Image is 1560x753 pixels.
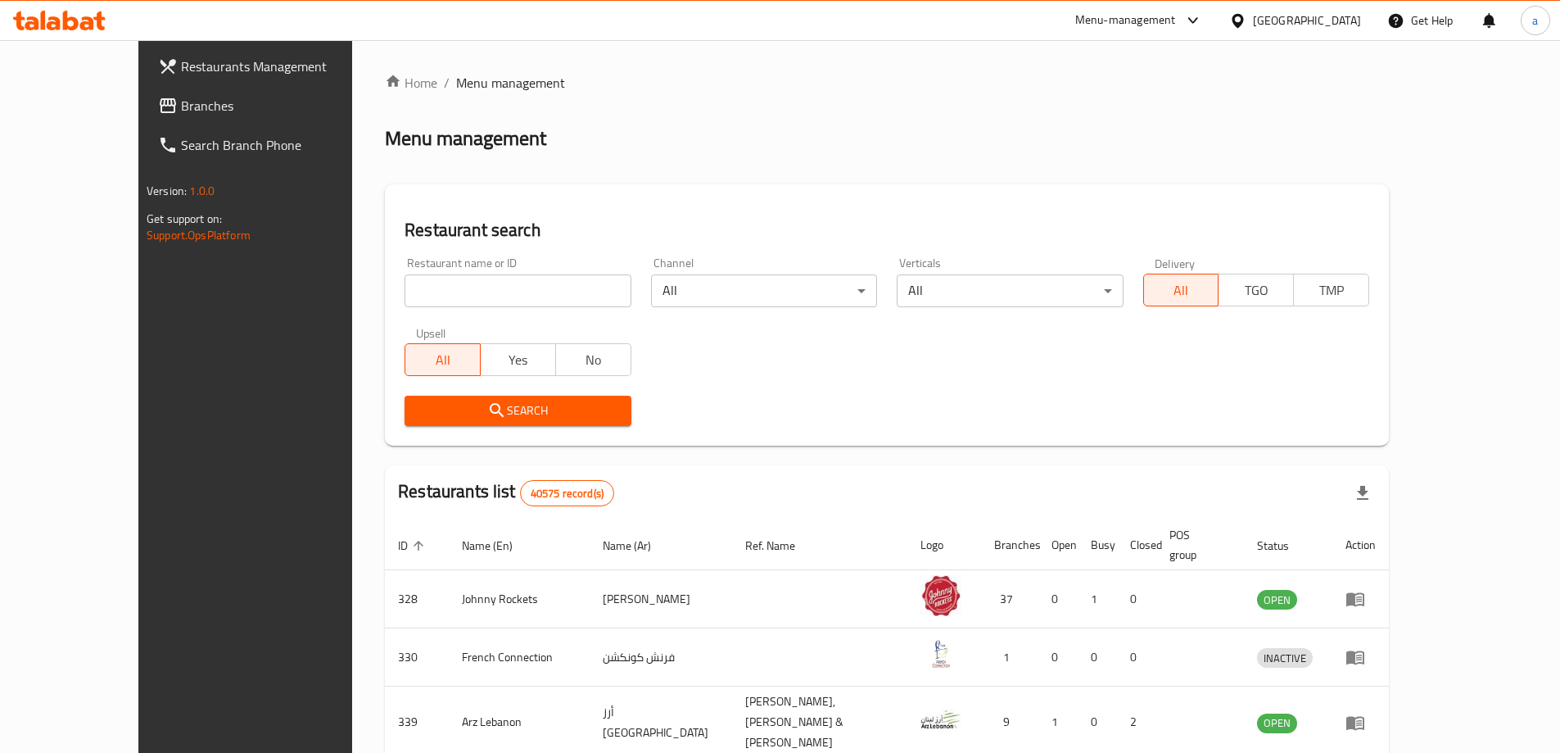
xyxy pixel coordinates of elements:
img: Arz Lebanon [920,699,961,740]
td: 328 [385,570,449,628]
a: Branches [145,86,399,125]
td: 37 [981,570,1038,628]
td: 0 [1078,628,1117,687]
label: Upsell [416,327,446,338]
span: Get support on: [147,208,222,229]
td: 0 [1117,570,1156,628]
button: Search [405,396,631,426]
a: Home [385,73,437,93]
h2: Restaurants list [398,479,614,506]
td: French Connection [449,628,590,687]
div: Menu [1345,647,1376,667]
th: Branches [981,520,1038,570]
td: فرنش كونكشن [590,628,732,687]
span: OPEN [1257,714,1297,733]
span: Search Branch Phone [181,135,386,155]
input: Search for restaurant name or ID.. [405,274,631,307]
span: Name (En) [462,536,534,556]
span: INACTIVE [1257,649,1313,668]
td: 1 [981,628,1038,687]
label: Delivery [1155,257,1196,269]
span: Status [1257,536,1310,556]
td: 1 [1078,570,1117,628]
a: Restaurants Management [145,47,399,86]
span: Ref. Name [745,536,816,556]
span: Version: [147,180,187,202]
th: Action [1332,520,1389,570]
td: Johnny Rockets [449,570,590,628]
img: Johnny Rockets [920,575,961,616]
td: 0 [1117,628,1156,687]
div: Total records count [520,480,614,506]
div: All [897,274,1123,307]
th: Closed [1117,520,1156,570]
span: Yes [487,348,549,372]
button: Yes [480,343,556,376]
div: OPEN [1257,714,1297,733]
h2: Restaurant search [405,218,1369,243]
button: All [1143,274,1219,306]
div: All [651,274,877,307]
th: Busy [1078,520,1117,570]
td: 330 [385,628,449,687]
span: Restaurants Management [181,57,386,76]
nav: breadcrumb [385,73,1389,93]
span: 40575 record(s) [521,486,613,501]
div: Menu-management [1075,11,1176,30]
span: 1.0.0 [189,180,215,202]
span: All [1151,279,1213,302]
span: Search [418,401,617,421]
div: Menu [1345,713,1376,733]
span: a [1532,11,1538,29]
span: TMP [1300,279,1363,302]
div: OPEN [1257,590,1297,610]
button: TMP [1293,274,1369,306]
a: Support.OpsPlatform [147,225,251,246]
button: No [555,343,631,376]
div: Export file [1343,474,1382,513]
span: All [412,348,474,372]
span: No [563,348,625,372]
div: Menu [1345,589,1376,609]
td: 0 [1038,628,1078,687]
div: [GEOGRAPHIC_DATA] [1253,11,1361,29]
img: French Connection [920,633,961,674]
th: Logo [907,520,981,570]
span: OPEN [1257,591,1297,610]
td: 0 [1038,570,1078,628]
span: Menu management [456,73,565,93]
span: TGO [1225,279,1287,302]
th: Open [1038,520,1078,570]
span: POS group [1169,525,1224,565]
button: All [405,343,481,376]
h2: Menu management [385,125,546,152]
a: Search Branch Phone [145,125,399,165]
span: Branches [181,96,386,116]
span: Name (Ar) [603,536,672,556]
li: / [444,73,450,93]
div: INACTIVE [1257,648,1313,668]
button: TGO [1218,274,1294,306]
span: ID [398,536,429,556]
td: [PERSON_NAME] [590,570,732,628]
